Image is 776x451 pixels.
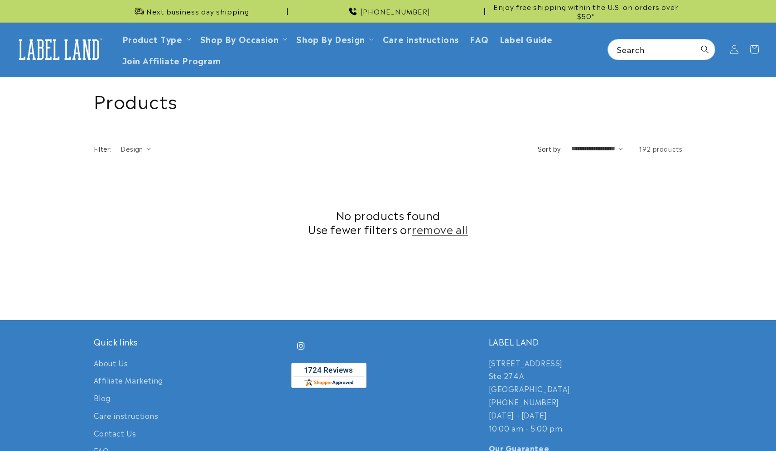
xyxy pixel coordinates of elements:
[383,34,459,44] span: Care instructions
[120,144,151,154] summary: Design (0 selected)
[94,371,163,389] a: Affiliate Marketing
[464,28,494,49] a: FAQ
[494,28,558,49] a: Label Guide
[489,2,683,20] span: Enjoy free shipping within the U.S. on orders over $50*
[10,32,108,67] a: Label Land
[94,144,112,154] h2: Filter:
[470,34,489,44] span: FAQ
[538,144,562,153] label: Sort by:
[639,144,682,153] span: 192 products
[120,144,143,153] span: Design
[489,356,683,435] p: [STREET_ADDRESS] Ste 274A [GEOGRAPHIC_DATA] [PHONE_NUMBER] [DATE] - [DATE] 10:00 am - 5:00 pm
[489,336,683,347] h2: LABEL LAND
[296,33,365,45] a: Shop By Design
[117,28,195,49] summary: Product Type
[695,39,715,59] button: Search
[14,35,104,63] img: Label Land
[200,34,279,44] span: Shop By Occasion
[291,28,377,49] summary: Shop By Design
[94,88,683,112] h1: Products
[94,336,288,347] h2: Quick links
[94,407,159,424] a: Care instructions
[377,28,464,49] a: Care instructions
[500,34,553,44] span: Label Guide
[195,28,291,49] summary: Shop By Occasion
[94,208,683,236] h2: No products found Use fewer filters or
[146,7,249,16] span: Next business day shipping
[586,408,767,442] iframe: Gorgias Floating Chat
[94,389,111,407] a: Blog
[122,55,221,65] span: Join Affiliate Program
[94,356,128,372] a: About Us
[412,222,468,236] a: remove all
[360,7,430,16] span: [PHONE_NUMBER]
[291,363,366,388] img: Customer Reviews
[117,49,227,71] a: Join Affiliate Program
[122,33,183,45] a: Product Type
